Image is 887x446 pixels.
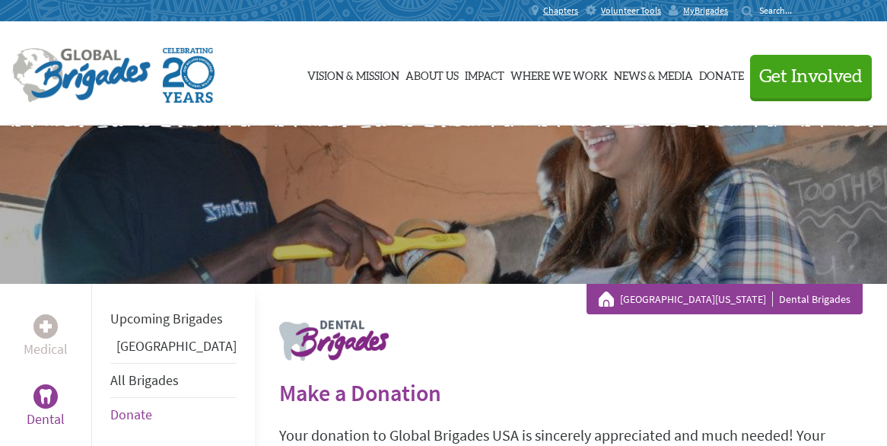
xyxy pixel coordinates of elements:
li: Upcoming Brigades [110,302,237,336]
span: Get Involved [759,68,863,86]
img: Global Brigades Logo [12,48,151,103]
div: Dental Brigades [599,291,850,307]
button: Get Involved [750,55,872,98]
a: Where We Work [510,36,608,112]
div: Medical [33,314,58,339]
a: Impact [465,36,504,112]
h2: Make a Donation [279,379,863,406]
p: Dental [27,409,65,430]
p: Medical [24,339,68,360]
img: Dental [40,389,52,403]
li: Donate [110,398,237,432]
img: Global Brigades Celebrating 20 Years [163,48,215,103]
img: Medical [40,320,52,333]
div: Dental [33,384,58,409]
a: [GEOGRAPHIC_DATA] [116,337,237,355]
li: All Brigades [110,363,237,398]
a: Donate [110,406,152,423]
input: Search... [759,5,803,16]
span: Volunteer Tools [601,5,661,17]
li: Guatemala [110,336,237,363]
a: MedicalMedical [24,314,68,360]
span: MyBrigades [683,5,728,17]
a: DentalDental [27,384,65,430]
a: [GEOGRAPHIC_DATA][US_STATE] [620,291,773,307]
a: News & Media [614,36,693,112]
a: Donate [699,36,744,112]
span: Chapters [543,5,578,17]
a: Upcoming Brigades [110,310,223,327]
a: Vision & Mission [307,36,399,112]
a: All Brigades [110,371,179,389]
img: logo-dental.png [279,320,389,361]
a: About Us [405,36,459,112]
